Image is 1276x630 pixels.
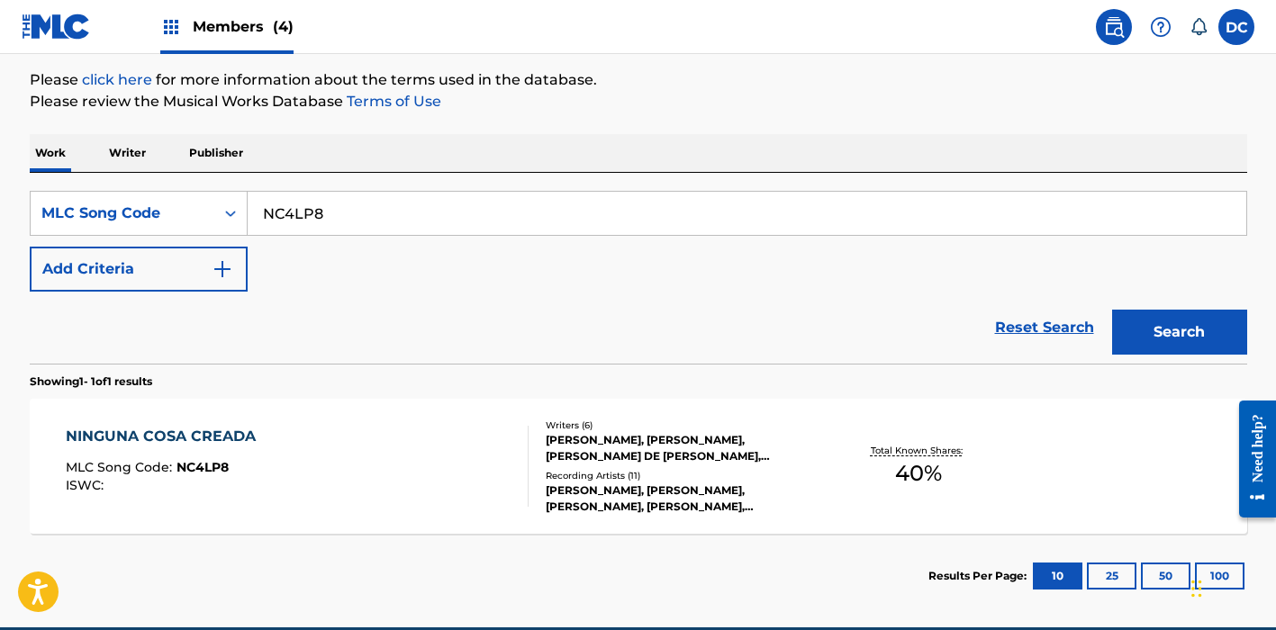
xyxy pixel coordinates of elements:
[30,91,1247,112] p: Please review the Musical Works Database
[184,134,249,172] p: Publisher
[928,568,1031,584] p: Results Per Page:
[30,373,152,390] p: Showing 1 - 1 of 1 results
[66,477,108,493] span: ISWC :
[1143,9,1179,45] div: Help
[1033,562,1082,589] button: 10
[30,69,1247,91] p: Please for more information about the terms used in the database.
[546,432,818,464] div: [PERSON_NAME], [PERSON_NAME], [PERSON_NAME] DE [PERSON_NAME], [PERSON_NAME], [PERSON_NAME], [PERS...
[1186,544,1276,630] div: Widget de chat
[986,308,1103,347] a: Reset Search
[176,459,229,475] span: NC4LP8
[1096,9,1132,45] a: Public Search
[30,399,1247,534] a: NINGUNA COSA CREADAMLC Song Code:NC4LP8ISWC:Writers (6)[PERSON_NAME], [PERSON_NAME], [PERSON_NAME...
[343,93,441,110] a: Terms of Use
[546,482,818,515] div: [PERSON_NAME], [PERSON_NAME], [PERSON_NAME], [PERSON_NAME], [PERSON_NAME]
[1191,562,1202,616] div: Arrastrar
[546,469,818,482] div: Recording Artists ( 11 )
[104,134,151,172] p: Writer
[160,16,182,38] img: Top Rightsholders
[30,247,248,292] button: Add Criteria
[66,426,265,447] div: NINGUNA COSA CREADA
[1112,310,1247,355] button: Search
[1087,562,1136,589] button: 25
[895,457,942,490] span: 40 %
[22,13,91,40] img: MLC Logo
[66,459,176,475] span: MLC Song Code :
[1141,562,1190,589] button: 50
[871,444,967,457] p: Total Known Shares:
[82,71,152,88] a: click here
[212,258,233,280] img: 9d2ae6d4665cec9f34b9.svg
[1103,16,1125,38] img: search
[273,18,294,35] span: (4)
[193,16,294,37] span: Members
[1186,544,1276,630] iframe: Chat Widget
[546,418,818,432] div: Writers ( 6 )
[1226,385,1276,534] iframe: Resource Center
[30,134,71,172] p: Work
[1150,16,1172,38] img: help
[1218,9,1254,45] div: User Menu
[30,191,1247,364] form: Search Form
[41,202,204,224] div: MLC Song Code
[1190,18,1208,36] div: Notifications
